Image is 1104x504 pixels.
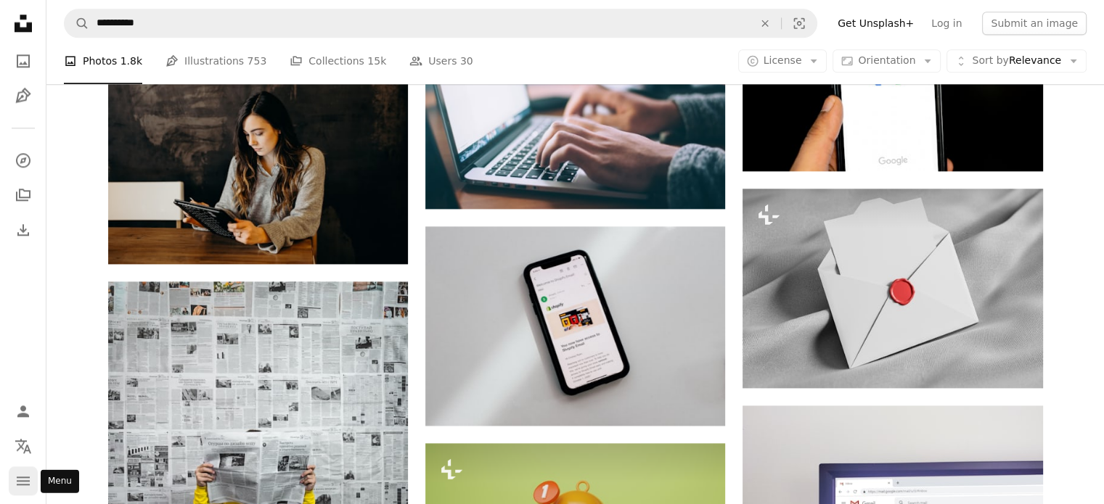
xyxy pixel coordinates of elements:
[9,215,38,244] a: Download History
[425,226,725,426] img: black iphone 5 on white table
[833,49,941,73] button: Orientation
[9,46,38,75] a: Photos
[972,54,1061,68] span: Relevance
[9,181,38,210] a: Collections
[9,397,38,426] a: Log in / Sign up
[65,9,89,37] button: Search Unsplash
[782,9,817,37] button: Visual search
[64,9,817,38] form: Find visuals sitewide
[165,38,266,84] a: Illustrations 753
[248,53,267,69] span: 753
[829,12,923,35] a: Get Unsplash+
[9,431,38,460] button: Language
[738,49,827,73] button: License
[923,12,970,35] a: Log in
[9,81,38,110] a: Illustrations
[972,54,1008,66] span: Sort by
[858,54,915,66] span: Orientation
[409,38,473,84] a: Users 30
[425,102,725,115] a: person using MacBook Pro
[764,54,802,66] span: License
[460,53,473,69] span: 30
[9,9,38,41] a: Home — Unsplash
[743,281,1042,294] a: Open white envelope with blank sheet of paper and gray stamp lying on red tissue. Communication c...
[9,466,38,495] button: Menu
[290,38,386,84] a: Collections 15k
[749,9,781,37] button: Clear
[367,53,386,69] span: 15k
[743,483,1042,496] a: computer monitor
[946,49,1087,73] button: Sort byRelevance
[425,319,725,332] a: black iphone 5 on white table
[9,146,38,175] a: Explore
[982,12,1087,35] button: Submit an image
[108,157,408,170] a: woman wearing white dress shirt using holding black leather case on brown wooden table
[108,65,408,264] img: woman wearing white dress shirt using holding black leather case on brown wooden table
[425,9,725,209] img: person using MacBook Pro
[743,189,1042,388] img: Open white envelope with blank sheet of paper and gray stamp lying on red tissue. Communication c...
